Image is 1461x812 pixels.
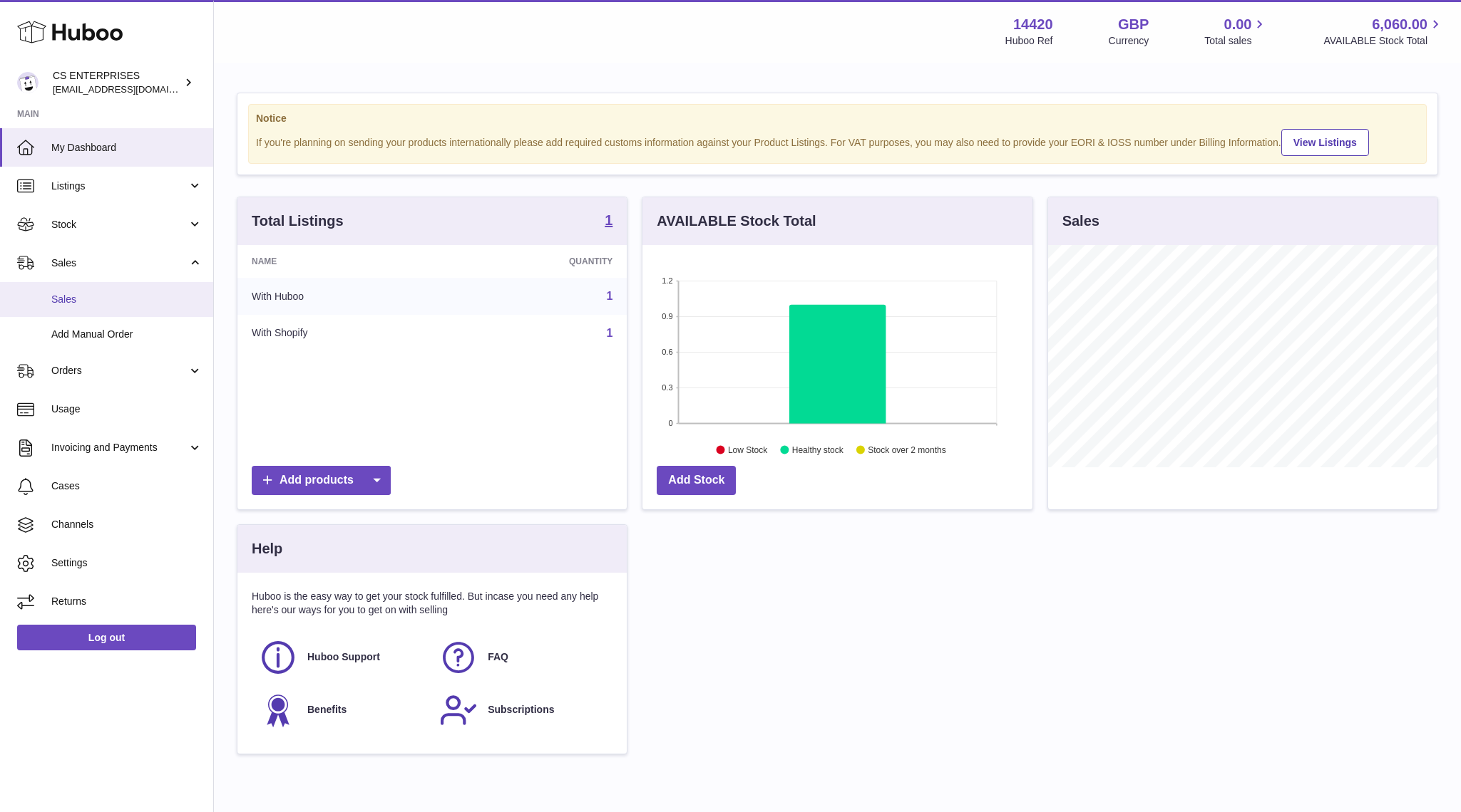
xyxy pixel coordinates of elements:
text: 1.2 [662,276,673,285]
a: Add Stock [657,466,736,495]
span: Total sales [1204,34,1268,48]
a: Add products [252,466,391,495]
text: Low Stock [728,445,768,455]
h3: Help [252,539,282,558]
a: Log out [17,625,196,650]
span: Subscriptions [488,703,554,717]
span: Huboo Support [307,650,380,664]
text: 0.3 [662,383,673,392]
img: csenterprisesholding@gmail.com [17,72,39,93]
strong: 14420 [1013,15,1053,34]
div: Currency [1109,34,1149,48]
strong: Notice [256,112,1419,125]
text: 0.9 [662,312,673,321]
a: 6,060.00 AVAILABLE Stock Total [1323,15,1444,48]
a: Benefits [259,691,425,729]
a: 1 [605,213,612,230]
span: 0.00 [1224,15,1252,34]
span: 6,060.00 [1372,15,1427,34]
span: AVAILABLE Stock Total [1323,34,1444,48]
span: Cases [51,479,203,493]
a: Huboo Support [259,638,425,677]
h3: Total Listings [252,212,344,231]
div: If you're planning on sending your products internationally please add required customs informati... [256,127,1419,156]
text: Healthy stock [792,445,844,455]
span: Sales [51,293,203,306]
h3: AVAILABLE Stock Total [657,212,816,231]
span: Returns [51,595,203,608]
h3: Sales [1062,212,1099,231]
td: With Shopify [237,315,448,352]
span: Add Manual Order [51,328,203,341]
span: Settings [51,556,203,570]
span: Listings [51,179,188,193]
a: View Listings [1281,129,1369,156]
span: Channels [51,518,203,531]
span: [EMAIL_ADDRESS][DOMAIN_NAME] [53,83,210,95]
a: Subscriptions [439,691,605,729]
th: Quantity [448,245,627,278]
p: Huboo is the easy way to get your stock fulfilled. But incase you need any help here's our ways f... [252,590,612,617]
text: Stock over 2 months [868,445,946,455]
strong: GBP [1118,15,1149,34]
div: CS ENTERPRISES [53,69,181,96]
div: Huboo Ref [1005,34,1053,48]
span: Usage [51,402,203,416]
a: FAQ [439,638,605,677]
span: FAQ [488,650,508,664]
span: Benefits [307,703,347,717]
span: Orders [51,364,188,378]
span: My Dashboard [51,141,203,155]
span: Invoicing and Payments [51,441,188,454]
span: Sales [51,256,188,270]
td: With Huboo [237,278,448,315]
a: 0.00 Total sales [1204,15,1268,48]
strong: 1 [605,213,612,227]
th: Name [237,245,448,278]
text: 0 [669,419,673,427]
a: 1 [606,327,612,339]
span: Stock [51,218,188,231]
a: 1 [606,290,612,302]
text: 0.6 [662,348,673,356]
